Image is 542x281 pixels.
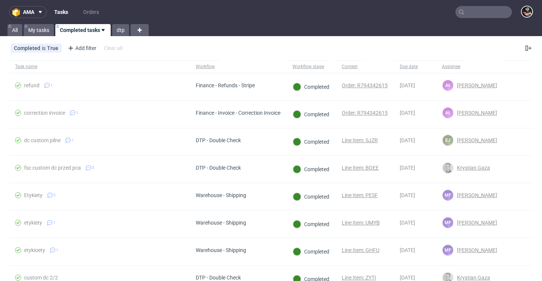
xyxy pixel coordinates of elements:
[24,275,58,281] div: custom dc 2/2
[454,82,497,88] span: [PERSON_NAME]
[293,248,329,256] div: Completed
[23,9,34,15] span: ama
[24,110,65,116] div: correction invoice
[24,82,40,88] div: refund
[443,217,453,228] figcaption: MF
[196,110,280,116] div: Finance - Invoice - Correction Invoice
[24,137,61,143] div: dc custom pilne
[442,64,460,70] div: Assignee
[293,83,329,91] div: Completed
[53,220,55,226] span: 1
[293,110,329,118] div: Completed
[342,110,388,116] a: Order: R794342615
[196,82,255,88] div: Finance - Refunds - Stripe
[65,42,98,54] div: Add filter
[400,82,415,88] span: [DATE]
[454,165,490,171] span: Krystian Gaza
[50,6,73,18] a: Tasks
[12,8,23,17] img: logo
[443,80,453,91] figcaption: AŁ
[293,138,329,146] div: Completed
[400,247,415,253] span: [DATE]
[9,6,47,18] button: ama
[196,64,215,70] div: Workflow
[443,245,453,255] figcaption: MF
[24,165,81,171] div: fsc custom dc przed pca
[14,45,42,51] span: Completed
[24,220,42,226] div: etykiety
[443,108,453,118] figcaption: AŁ
[55,24,111,36] a: Completed tasks
[342,192,378,198] a: Line Item: PESF
[342,247,379,253] a: Line Item: GHFU
[342,165,379,171] a: Line Item: BQEE
[24,247,45,253] div: etykioety
[293,165,329,173] div: Completed
[196,165,241,171] div: DTP - Double Check
[292,64,324,70] div: Workflow stage
[342,220,380,226] a: Line Item: UMYB
[24,24,54,36] a: My tasks
[72,137,74,143] span: 1
[42,45,47,51] span: is
[293,193,329,201] div: Completed
[79,6,104,18] a: Orders
[400,275,415,281] span: [DATE]
[443,190,453,200] figcaption: MF
[454,192,497,198] span: [PERSON_NAME]
[342,137,378,143] a: Line Item: SJZR
[400,165,415,171] span: [DATE]
[454,247,497,253] span: [PERSON_NAME]
[112,24,129,36] a: dtp
[196,275,241,281] div: DTP - Double Check
[196,192,246,198] div: Warehouse - Shipping
[102,43,124,53] div: Clear all
[454,137,497,143] span: [PERSON_NAME]
[8,24,22,36] a: All
[56,247,58,253] span: 1
[400,110,415,116] span: [DATE]
[53,192,56,198] span: 2
[454,275,490,281] span: Krystian Gaza
[196,247,246,253] div: Warehouse - Shipping
[293,220,329,228] div: Completed
[522,6,532,17] img: Sylwia Święćkowska
[47,45,58,51] div: True
[92,165,94,171] span: 3
[50,82,53,88] span: 1
[196,137,241,143] div: DTP - Double Check
[400,64,430,70] span: Due date
[76,110,78,116] span: 1
[342,275,376,281] a: Line Item: ZYTI
[443,135,453,146] figcaption: EJ
[24,192,43,198] div: Etykiety
[443,163,453,173] img: Krystian Gaza
[454,220,497,226] span: [PERSON_NAME]
[454,110,497,116] span: [PERSON_NAME]
[196,220,246,226] div: Warehouse - Shipping
[400,192,415,198] span: [DATE]
[342,64,360,70] div: Context
[342,82,388,88] a: Order: R794342615
[400,137,415,143] span: [DATE]
[15,64,184,70] span: Task name
[400,220,415,226] span: [DATE]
